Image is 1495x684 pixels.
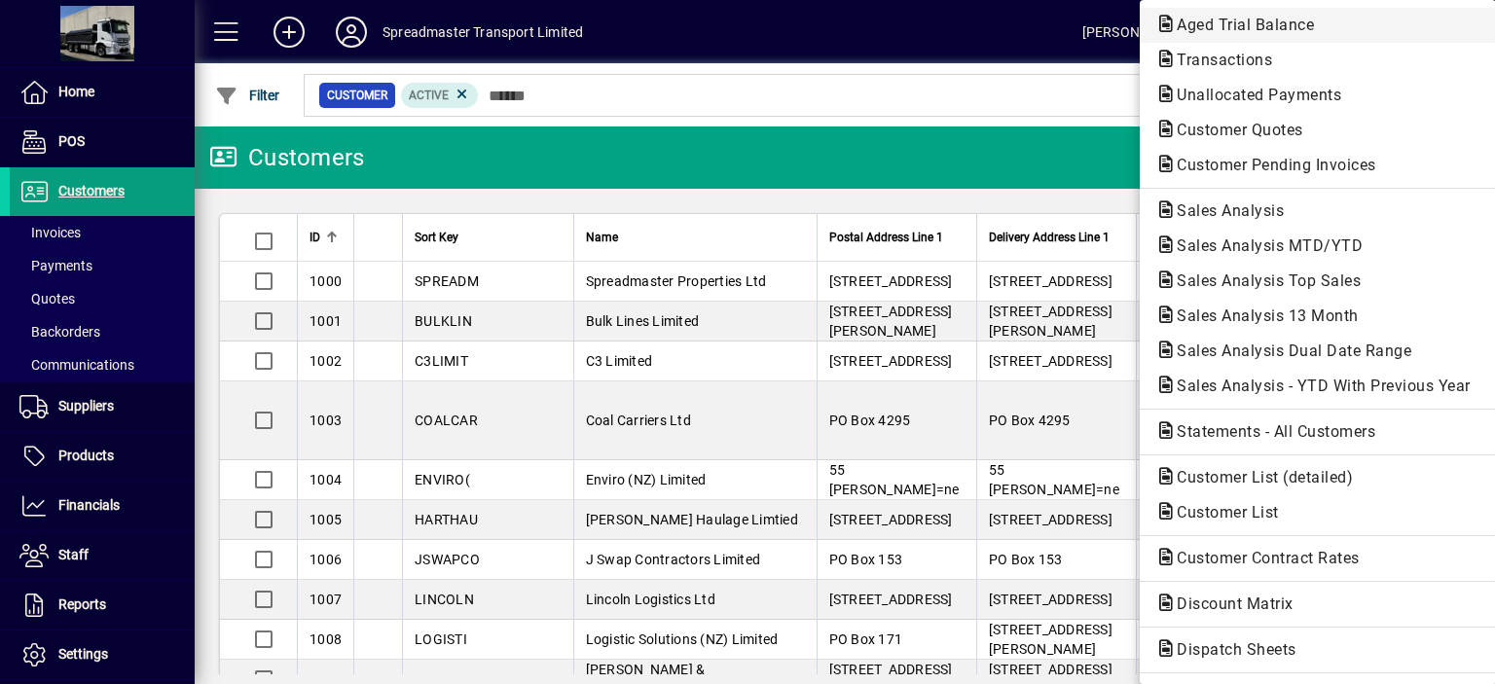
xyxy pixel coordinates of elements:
[1155,271,1370,290] span: Sales Analysis Top Sales
[1155,549,1369,567] span: Customer Contract Rates
[1155,16,1324,34] span: Aged Trial Balance
[1155,51,1282,69] span: Transactions
[1155,422,1385,441] span: Statements - All Customers
[1155,377,1480,395] span: Sales Analysis - YTD With Previous Year
[1155,236,1372,255] span: Sales Analysis MTD/YTD
[1155,86,1351,104] span: Unallocated Payments
[1155,306,1368,325] span: Sales Analysis 13 Month
[1155,640,1306,659] span: Dispatch Sheets
[1155,468,1363,486] span: Customer List (detailed)
[1155,594,1303,613] span: Discount Matrix
[1155,503,1289,522] span: Customer List
[1155,342,1421,360] span: Sales Analysis Dual Date Range
[1155,201,1294,220] span: Sales Analysis
[1155,156,1386,174] span: Customer Pending Invoices
[1155,121,1313,139] span: Customer Quotes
